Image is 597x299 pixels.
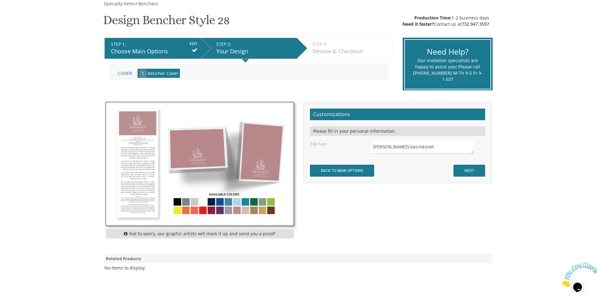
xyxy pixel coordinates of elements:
[310,165,374,177] input: BACK TO MAIN OPTIONS
[453,165,485,177] input: NEXT
[402,21,434,27] span: Need it faster?
[312,47,390,56] div: Review & Checkout
[104,254,493,263] div: Related Products
[139,1,158,7] span: Benchers
[138,1,158,7] a: Benchers
[104,265,146,271] div: No items to display.
[139,69,147,77] span: 1
[372,141,474,154] textarea: [PERSON_NAME]'s bas mitzvah
[216,41,294,47] div: STEP 2:
[462,21,489,27] a: 732.947.3597
[103,1,135,7] a: Specialty Items
[216,47,294,56] div: Your Design
[413,57,483,83] div: Our invitation specialists are happy to assist you! Please call [PHONE_NUMBER] M-Th 9-5 Fr 9-1 EST
[310,126,485,136] div: Please fill in your personal information.
[190,41,197,47] input: EDIT
[413,46,483,57] div: Need Help?
[311,141,327,147] label: Edit Text:
[106,102,294,226] img: dc_style28.jpg
[312,41,390,47] div: STEP 3:
[402,15,489,27] div: 1-2 business days Contact us at
[103,13,229,32] h1: Design Bencher Style 28
[414,15,452,21] span: Production Time:
[558,260,597,290] iframe: chat widget
[118,70,133,76] span: Cover:
[111,47,197,56] div: Choose Main Options
[148,70,178,76] span: Bencher Cover
[135,1,158,7] span: >
[104,1,135,7] span: Specialty Items
[3,3,41,27] img: Chat attention grabber
[310,109,485,120] h2: Customizations
[111,41,197,47] div: STEP 1:
[106,229,294,238] div: Not to worry, our graphic artists will mock it up and send you a proof!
